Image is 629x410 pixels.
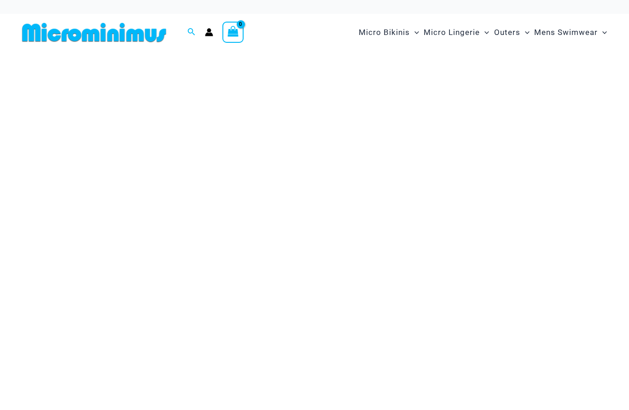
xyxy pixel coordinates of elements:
nav: Site Navigation [355,17,611,48]
span: Mens Swimwear [534,21,598,44]
span: Menu Toggle [520,21,530,44]
a: View Shopping Cart, empty [222,22,244,43]
a: Micro LingerieMenu ToggleMenu Toggle [421,18,491,46]
span: Menu Toggle [598,21,607,44]
span: Micro Bikinis [359,21,410,44]
span: Outers [494,21,520,44]
img: MM SHOP LOGO FLAT [18,22,170,43]
a: OutersMenu ToggleMenu Toggle [492,18,532,46]
span: Micro Lingerie [424,21,480,44]
a: Mens SwimwearMenu ToggleMenu Toggle [532,18,609,46]
span: Menu Toggle [480,21,489,44]
a: Micro BikinisMenu ToggleMenu Toggle [356,18,421,46]
a: Search icon link [187,27,196,38]
a: Account icon link [205,28,213,36]
span: Menu Toggle [410,21,419,44]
